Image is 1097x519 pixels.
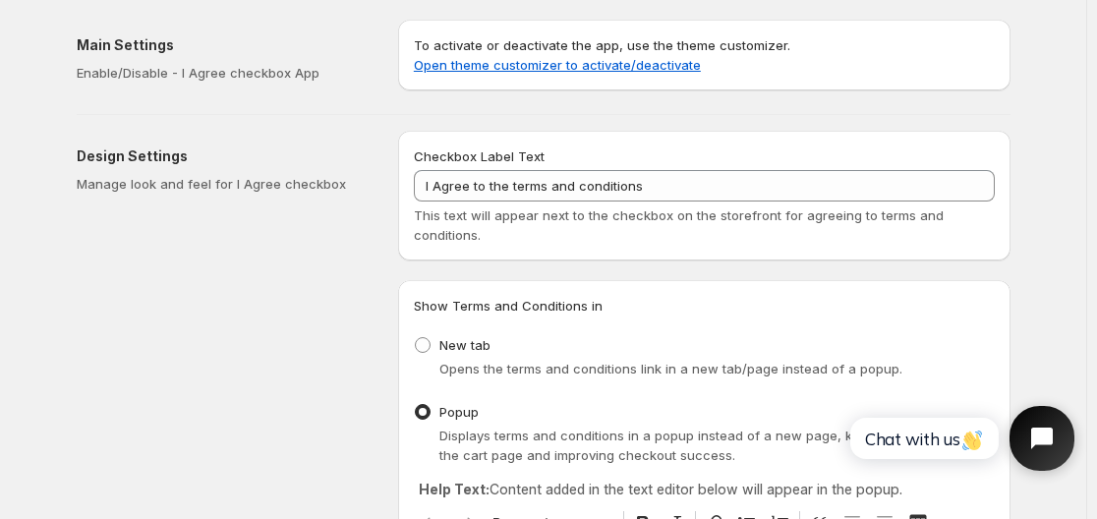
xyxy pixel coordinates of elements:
span: This text will appear next to the checkbox on the storefront for agreeing to terms and conditions. [414,207,944,243]
p: Enable/Disable - I Agree checkbox App [77,63,367,83]
h2: Design Settings [77,146,367,166]
span: New tab [439,337,491,353]
iframe: Tidio Chat [829,392,1088,485]
span: Popup [439,404,479,420]
p: To activate or deactivate the app, use the theme customizer. [414,35,995,75]
p: Content added in the text editor below will appear in the popup. [419,480,990,499]
h2: Main Settings [77,35,367,55]
span: Displays terms and conditions in a popup instead of a new page, keeping customers on the cart pag... [439,428,983,463]
strong: Help Text: [419,481,490,497]
p: Manage look and feel for I Agree checkbox [77,174,367,194]
span: Opens the terms and conditions link in a new tab/page instead of a popup. [439,361,902,376]
a: Open theme customizer to activate/deactivate [414,57,701,73]
span: Checkbox Label Text [414,148,545,164]
span: Show Terms and Conditions in [414,298,603,314]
